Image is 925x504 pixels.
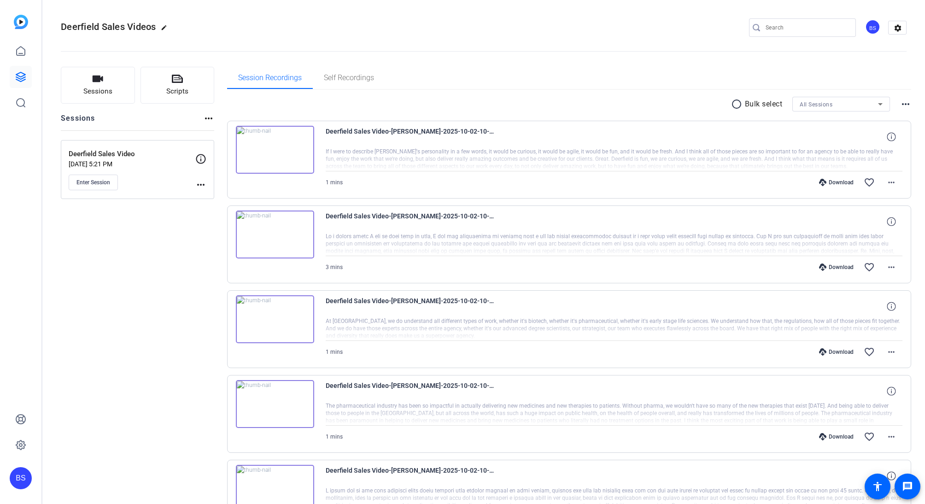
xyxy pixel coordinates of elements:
[865,19,880,35] div: BS
[864,346,875,357] mat-icon: favorite_border
[864,177,875,188] mat-icon: favorite_border
[61,21,156,32] span: Deerfield Sales Videos
[61,67,135,104] button: Sessions
[326,349,343,355] span: 1 mins
[83,86,112,97] span: Sessions
[161,24,172,35] mat-icon: edit
[814,433,858,440] div: Download
[889,21,907,35] mat-icon: settings
[166,86,188,97] span: Scripts
[766,22,849,33] input: Search
[203,113,214,124] mat-icon: more_horiz
[141,67,215,104] button: Scripts
[236,211,314,258] img: thumb-nail
[14,15,28,29] img: blue-gradient.svg
[864,431,875,442] mat-icon: favorite_border
[326,264,343,270] span: 3 mins
[324,74,374,82] span: Self Recordings
[865,19,881,35] ngx-avatar: Bowstring Studios
[326,211,496,233] span: Deerfield Sales Video-[PERSON_NAME]-2025-10-02-10-34-02-637-0
[326,465,496,487] span: Deerfield Sales Video-[PERSON_NAME]-2025-10-02-10-27-39-721-0
[236,380,314,428] img: thumb-nail
[238,74,302,82] span: Session Recordings
[76,179,110,186] span: Enter Session
[326,380,496,402] span: Deerfield Sales Video-[PERSON_NAME]-2025-10-02-10-29-50-062-0
[814,179,858,186] div: Download
[872,481,883,492] mat-icon: accessibility
[326,179,343,186] span: 1 mins
[69,149,195,159] p: Deerfield Sales Video
[745,99,783,110] p: Bulk select
[236,126,314,174] img: thumb-nail
[326,295,496,317] span: Deerfield Sales Video-[PERSON_NAME]-2025-10-02-10-31-36-088-0
[886,177,897,188] mat-icon: more_horiz
[814,264,858,271] div: Download
[814,348,858,356] div: Download
[900,99,911,110] mat-icon: more_horiz
[886,346,897,357] mat-icon: more_horiz
[886,431,897,442] mat-icon: more_horiz
[326,434,343,440] span: 1 mins
[902,481,913,492] mat-icon: message
[10,467,32,489] div: BS
[69,175,118,190] button: Enter Session
[236,295,314,343] img: thumb-nail
[886,262,897,273] mat-icon: more_horiz
[61,113,95,130] h2: Sessions
[195,179,206,190] mat-icon: more_horiz
[731,99,745,110] mat-icon: radio_button_unchecked
[864,262,875,273] mat-icon: favorite_border
[800,101,832,108] span: All Sessions
[69,160,195,168] p: [DATE] 5:21 PM
[326,126,496,148] span: Deerfield Sales Video-[PERSON_NAME]-2025-10-02-10-37-14-580-0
